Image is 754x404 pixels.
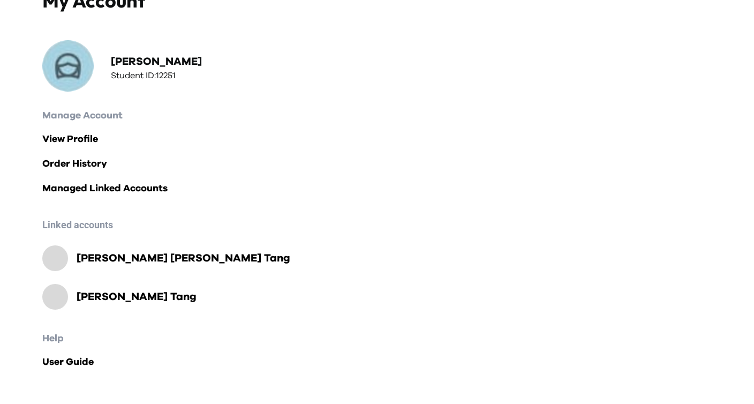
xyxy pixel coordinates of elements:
a: View Profile [42,132,712,147]
h3: Student ID: 12251 [111,69,202,82]
a: Managed Linked Accounts [42,181,712,196]
h2: [PERSON_NAME] Tang [77,289,197,304]
h6: Linked accounts [42,218,712,233]
h2: [PERSON_NAME] [PERSON_NAME] Tang [77,251,290,266]
a: [PERSON_NAME] [PERSON_NAME] Tang [68,251,290,266]
h2: [PERSON_NAME] [111,54,202,69]
a: Order History [42,156,712,171]
h2: Manage Account [42,108,712,123]
img: Profile Picture [42,40,94,92]
a: User Guide [42,355,712,370]
a: [PERSON_NAME] Tang [68,289,197,304]
h2: Help [42,331,712,346]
